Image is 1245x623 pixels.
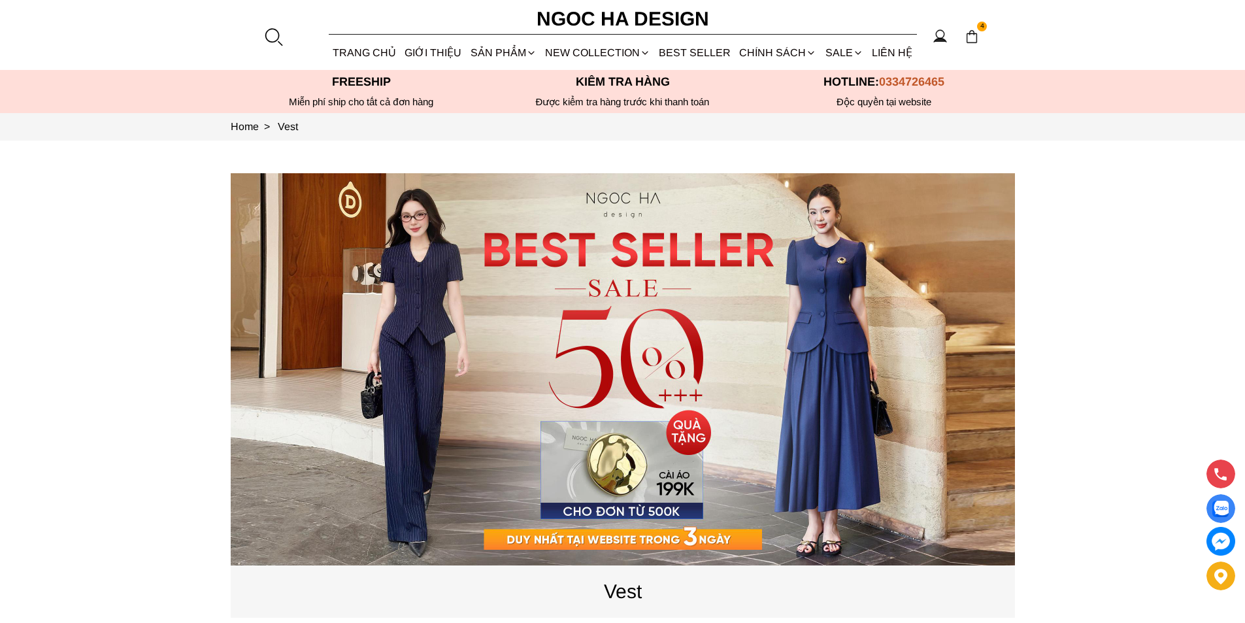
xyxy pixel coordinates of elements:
a: NEW COLLECTION [540,35,654,70]
a: messenger [1206,527,1235,556]
p: Được kiểm tra hàng trước khi thanh toán [492,96,754,108]
a: Link to Vest [278,121,298,132]
a: Ngoc Ha Design [525,3,721,35]
a: LIÊN HỆ [867,35,916,70]
img: Display image [1212,501,1229,517]
div: SẢN PHẨM [466,35,540,70]
a: Link to Home [231,121,278,132]
div: Chính sách [735,35,821,70]
font: Kiểm tra hàng [576,75,670,88]
img: img-CART-ICON-ksit0nf1 [965,29,979,44]
span: > [259,121,275,132]
p: Vest [231,576,1015,607]
a: BEST SELLER [655,35,735,70]
a: Display image [1206,494,1235,523]
div: Miễn phí ship cho tất cả đơn hàng [231,96,492,108]
h6: Độc quyền tại website [754,96,1015,108]
p: Freeship [231,75,492,89]
span: 0334726465 [879,75,944,88]
a: SALE [821,35,867,70]
a: GIỚI THIỆU [401,35,466,70]
a: TRANG CHỦ [329,35,401,70]
span: 4 [977,22,988,32]
p: Hotline: [754,75,1015,89]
